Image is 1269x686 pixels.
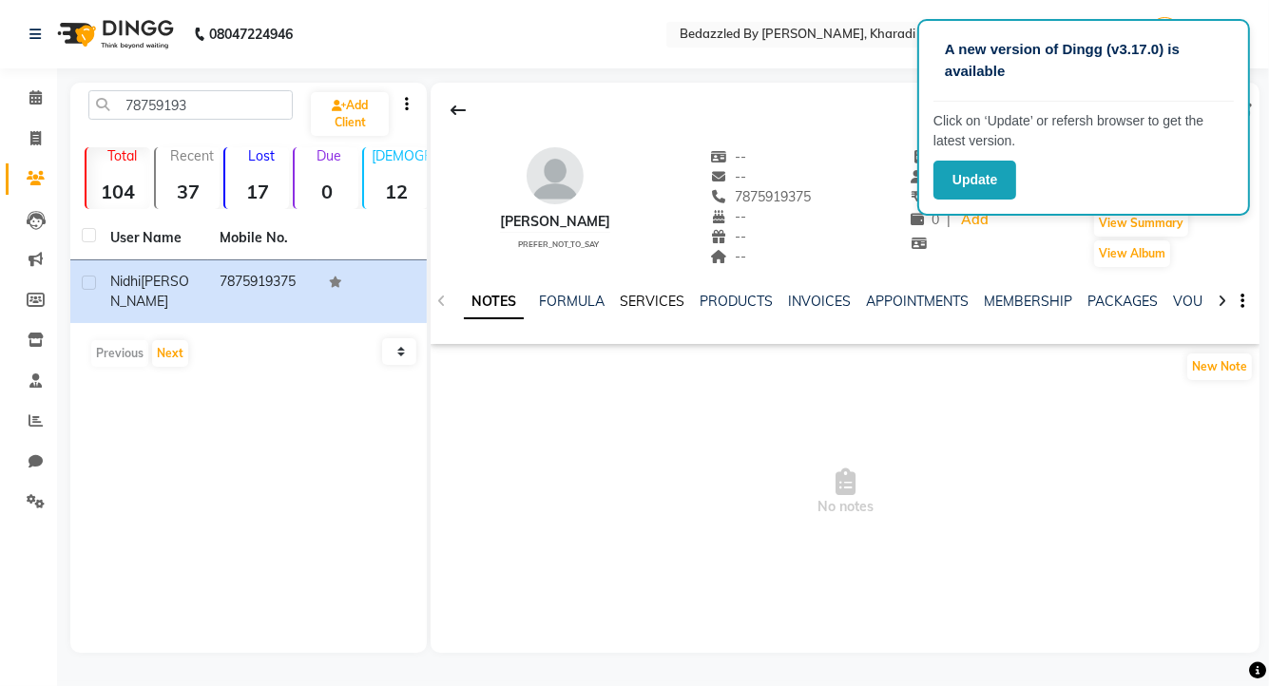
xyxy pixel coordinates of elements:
th: User Name [99,217,208,260]
strong: 12 [364,180,428,203]
span: ₹ [911,188,919,205]
a: PRODUCTS [700,293,773,310]
a: SERVICES [620,293,684,310]
span: prefer_not_to_say [519,239,600,249]
a: PACKAGES [1087,293,1158,310]
span: 3993 [911,188,950,205]
button: View Album [1094,240,1170,267]
a: INVOICES [788,293,851,310]
a: NOTES [464,285,524,319]
strong: 37 [156,180,220,203]
div: [PERSON_NAME] [500,212,610,232]
span: -- [710,208,746,225]
input: Search by Name/Mobile/Email/Code [88,90,293,120]
button: View Summary [1094,210,1188,237]
td: 7875919375 [208,260,317,323]
span: -- [710,248,746,265]
p: Recent [163,147,220,164]
span: [DATE] [911,168,976,185]
img: Admin [1148,17,1182,50]
p: Lost [233,147,289,164]
p: Click on ‘Update’ or refersh browser to get the latest version. [933,111,1234,151]
p: Due [298,147,358,164]
div: Back to Client [438,92,478,128]
p: A new version of Dingg (v3.17.0) is available [945,39,1222,82]
p: Total [94,147,150,164]
span: -- [710,148,746,165]
b: 08047224946 [209,8,293,61]
span: No notes [431,397,1259,587]
th: Mobile No. [208,217,317,260]
span: 0 [911,211,939,228]
a: VOUCHERS [1173,293,1248,310]
span: -- [710,228,746,245]
span: nidhi [110,273,141,290]
button: New Note [1187,353,1252,380]
span: 7875919375 [710,188,811,205]
a: Add Client [311,92,389,136]
strong: 17 [225,180,289,203]
button: Update [933,161,1016,200]
p: [DEMOGRAPHIC_DATA] [372,147,428,164]
strong: 0 [295,180,358,203]
strong: 104 [87,180,150,203]
img: logo [48,8,179,61]
a: FORMULA [539,293,605,310]
span: [PERSON_NAME] [110,273,189,310]
a: Add [958,207,991,234]
span: -- [911,148,947,165]
img: avatar [527,147,584,204]
a: APPOINTMENTS [866,293,969,310]
a: MEMBERSHIP [984,293,1072,310]
span: | [947,210,951,230]
button: Next [152,340,188,367]
span: -- [710,168,746,185]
